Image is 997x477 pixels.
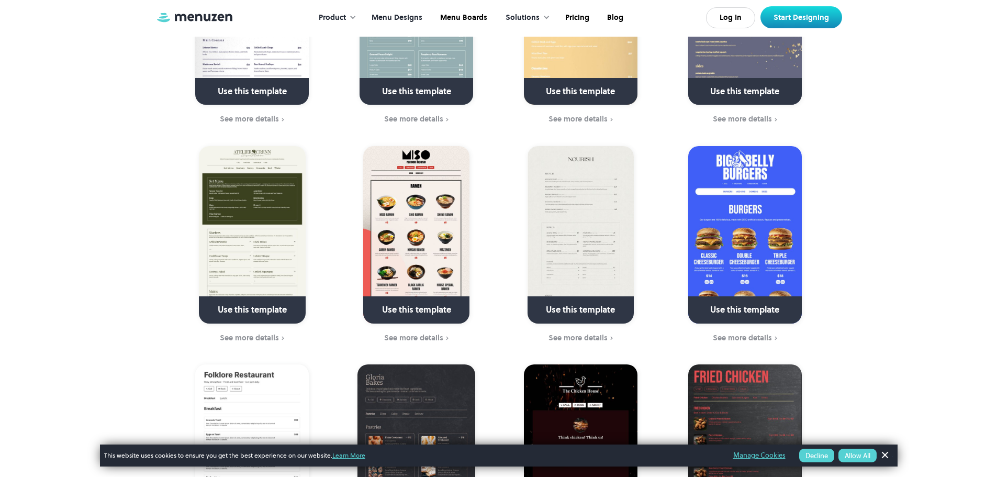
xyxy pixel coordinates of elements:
a: Use this template [199,146,305,324]
div: See more details [713,115,772,123]
a: Use this template [528,146,634,324]
div: See more details [220,334,279,342]
div: See more details [548,115,608,123]
a: See more details [341,114,492,125]
div: See more details [384,115,443,123]
a: See more details [505,332,656,344]
a: See more details [505,114,656,125]
a: Learn More [332,451,365,460]
a: See more details [177,114,328,125]
a: Start Designing [760,6,842,28]
div: Solutions [495,2,555,34]
a: Manage Cookies [733,450,786,461]
div: See more details [384,334,443,342]
a: Log In [706,7,755,28]
div: Product [308,2,362,34]
a: Menu Boards [430,2,495,34]
a: Use this template [363,146,469,324]
a: See more details [669,332,821,344]
a: Blog [597,2,631,34]
a: Dismiss Banner [877,448,892,463]
button: Decline [799,449,834,462]
div: See more details [548,334,608,342]
a: See more details [341,332,492,344]
a: Menu Designs [362,2,430,34]
div: Product [319,12,346,24]
a: See more details [177,332,328,344]
div: See more details [713,334,772,342]
div: See more details [220,115,279,123]
button: Allow All [838,449,877,462]
a: Pricing [555,2,597,34]
div: Solutions [506,12,540,24]
span: This website uses cookies to ensure you get the best experience on our website. [104,451,719,460]
a: See more details [669,114,821,125]
a: Use this template [688,146,802,324]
